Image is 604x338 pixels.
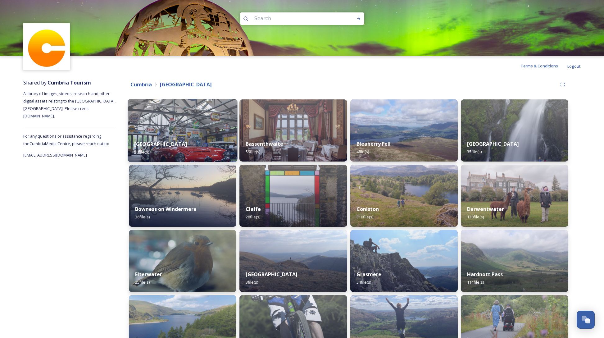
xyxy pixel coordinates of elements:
strong: [GEOGRAPHIC_DATA] [246,271,297,278]
img: Alpacaly-Ever-After-4671.jpg [461,165,568,227]
span: 36 file(s) [135,214,150,220]
a: Terms & Conditions [520,62,567,70]
input: Search [251,12,336,25]
span: 25 file(s) [135,279,150,285]
img: Lakes%2520Cumbria%2520Tourism989.jpg [129,230,236,292]
strong: Hardnott Pass [467,271,503,278]
strong: Coniston [356,206,379,212]
img: images.jpg [24,24,69,69]
span: Shared by: [23,79,91,86]
strong: Elterwater [135,271,162,278]
span: 138 file(s) [467,214,484,220]
img: Lakes%2520Cumbria%2520Tourism268.jpg [128,99,238,162]
img: IMG_1346.JPG [129,165,236,227]
strong: Derwentwater [467,206,504,212]
img: Coniston-Couple-395-Edit.jpg [350,165,458,227]
img: IMG_0442.JPG [239,230,347,292]
strong: Grasmere [356,271,381,278]
img: D2EV1469.jpg [461,99,568,162]
img: IMG_0088.JPG [461,230,568,292]
span: 28 file(s) [246,214,260,220]
span: 34 file(s) [356,279,371,285]
span: A library of images, videos, research and other digital assets relating to the [GEOGRAPHIC_DATA],... [23,91,116,119]
span: Terms & Conditions [520,63,558,69]
strong: Bleaberry Fell [356,140,391,147]
img: Armathwaite-Hall--12.jpg [239,99,347,162]
img: Lakes%2520Cumbria%2520Tourism1122.jpg [350,230,458,292]
img: Claife-Viewing-Station-10.jpg [239,165,347,227]
span: Logout [567,63,581,69]
strong: Cumbria [130,81,152,88]
span: [EMAIL_ADDRESS][DOMAIN_NAME] [23,152,87,158]
button: Open Chat [577,311,595,329]
strong: Cumbria Tourism [48,79,91,86]
img: IMG_0598.JPG [350,99,458,162]
strong: Bassenthwaite [246,140,283,147]
span: 4 file(s) [356,149,369,154]
span: 58 file(s) [134,149,149,155]
strong: Bowness on Windermere [135,206,197,212]
strong: Claife [246,206,261,212]
span: 310 file(s) [356,214,373,220]
span: 35 file(s) [467,149,482,154]
strong: [GEOGRAPHIC_DATA] [467,140,519,147]
span: 114 file(s) [467,279,484,285]
span: 3 file(s) [246,279,258,285]
span: 59 file(s) [246,149,260,154]
strong: [GEOGRAPHIC_DATA] [134,141,187,148]
span: For any questions or assistance regarding the Cumbria Media Centre, please reach out to: [23,133,109,146]
strong: [GEOGRAPHIC_DATA] [160,81,212,88]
